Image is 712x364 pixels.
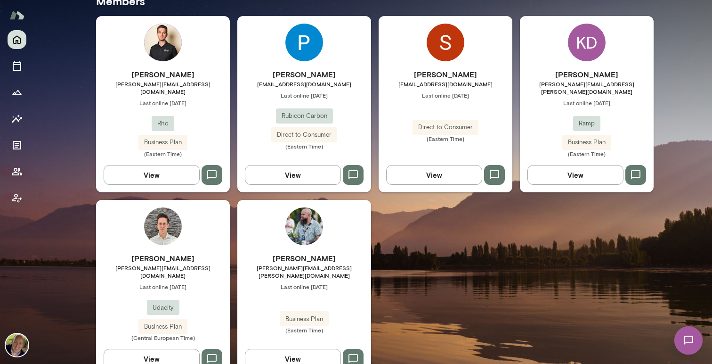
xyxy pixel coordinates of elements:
span: Business Plan [138,138,187,147]
span: [PERSON_NAME][EMAIL_ADDRESS][PERSON_NAME][DOMAIN_NAME] [237,264,371,279]
span: Direct to Consumer [413,123,478,132]
span: Business Plan [280,314,329,324]
img: Mento [9,6,24,24]
img: Quentin Frere-Carossio [144,24,182,61]
span: [EMAIL_ADDRESS][DOMAIN_NAME] [379,80,512,88]
span: Direct to Consumer [271,130,337,140]
button: Client app [8,189,26,207]
span: [PERSON_NAME][EMAIL_ADDRESS][PERSON_NAME][DOMAIN_NAME] [520,80,654,95]
span: (Central European Time) [96,334,230,341]
button: View [386,165,482,185]
span: [EMAIL_ADDRESS][DOMAIN_NAME] [237,80,371,88]
img: Jeremy Rhoades [285,207,323,245]
span: Last online [DATE] [520,99,654,107]
span: Last online [DATE] [96,283,230,290]
span: (Eastern Time) [379,135,512,142]
button: Insights [8,109,26,128]
span: Rho [152,119,174,128]
button: Home [8,30,26,49]
button: Documents [8,136,26,155]
span: (Eastern Time) [96,150,230,157]
span: Rubicon Carbon [276,111,333,121]
span: (Eastern Time) [237,142,371,150]
span: (Eastern Time) [520,150,654,157]
span: Last online [DATE] [379,91,512,99]
h6: [PERSON_NAME] [237,253,371,264]
span: Last online [DATE] [96,99,230,107]
h6: [PERSON_NAME] [379,69,512,80]
img: Philipp Krank [144,207,182,245]
button: View [104,165,200,185]
button: Growth Plan [8,83,26,102]
img: Savas Konstadinidis [427,24,464,61]
button: Members [8,162,26,181]
span: Business Plan [138,322,187,331]
img: David McPherson [6,334,28,356]
h6: [PERSON_NAME] [96,69,230,80]
button: Sessions [8,57,26,75]
h6: [PERSON_NAME] [520,69,654,80]
span: Last online [DATE] [237,91,371,99]
h6: [PERSON_NAME] [96,253,230,264]
span: Ramp [573,119,600,128]
span: [PERSON_NAME][EMAIL_ADDRESS][DOMAIN_NAME] [96,264,230,279]
button: View [527,165,623,185]
button: View [245,165,341,185]
span: [PERSON_NAME][EMAIL_ADDRESS][DOMAIN_NAME] [96,80,230,95]
div: KD [568,24,606,61]
h6: [PERSON_NAME] [237,69,371,80]
span: Last online [DATE] [237,283,371,290]
span: Udacity [147,303,179,313]
span: (Eastern Time) [237,326,371,334]
span: Business Plan [562,138,611,147]
img: Parth Patel [285,24,323,61]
